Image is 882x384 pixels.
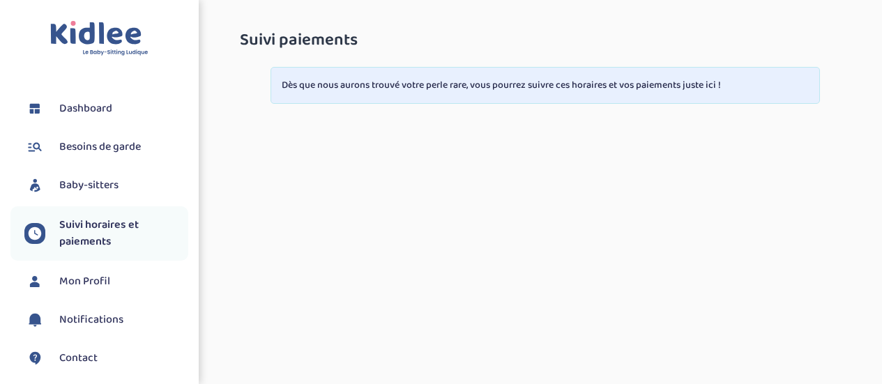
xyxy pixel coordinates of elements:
a: Contact [24,348,188,369]
span: Mon Profil [59,273,110,290]
span: Contact [59,350,98,367]
p: Dès que nous aurons trouvé votre perle rare, vous pourrez suivre ces horaires et vos paiements ju... [282,78,809,93]
span: Suivi horaires et paiements [59,217,188,250]
a: Suivi horaires et paiements [24,217,188,250]
img: contact.svg [24,348,45,369]
a: Besoins de garde [24,137,188,158]
a: Mon Profil [24,271,188,292]
a: Baby-sitters [24,175,188,196]
img: logo.svg [50,21,149,56]
img: suivihoraire.svg [24,223,45,244]
img: besoin.svg [24,137,45,158]
span: Baby-sitters [59,177,119,194]
span: Dashboard [59,100,112,117]
a: Dashboard [24,98,188,119]
img: dashboard.svg [24,98,45,119]
img: babysitters.svg [24,175,45,196]
span: Suivi paiements [240,31,358,49]
span: Besoins de garde [59,139,141,155]
span: Notifications [59,312,123,328]
img: notification.svg [24,309,45,330]
img: profil.svg [24,271,45,292]
a: Notifications [24,309,188,330]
